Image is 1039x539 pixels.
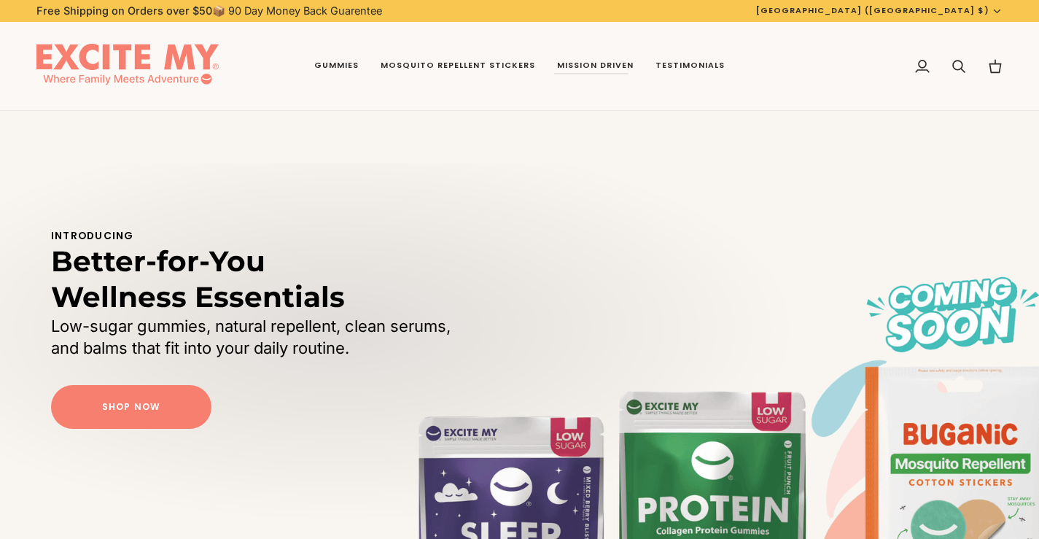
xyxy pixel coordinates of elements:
[303,22,370,111] a: Gummies
[381,60,535,71] span: Mosquito Repellent Stickers
[51,385,211,429] a: Shop Now
[36,4,212,17] strong: Free Shipping on Orders over $50
[36,44,219,89] img: EXCITE MY®
[655,60,725,71] span: Testimonials
[645,22,736,111] a: Testimonials
[557,60,634,71] span: Mission Driven
[370,22,546,111] a: Mosquito Repellent Stickers
[546,22,645,111] a: Mission Driven
[36,3,382,19] p: 📦 90 Day Money Back Guarentee
[314,60,359,71] span: Gummies
[745,4,1013,17] button: [GEOGRAPHIC_DATA] ([GEOGRAPHIC_DATA] $)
